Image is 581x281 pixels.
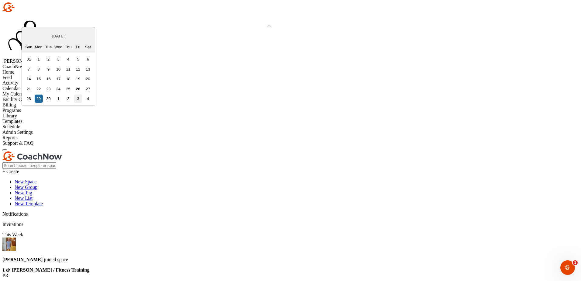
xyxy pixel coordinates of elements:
[25,65,33,73] div: Choose Sunday, September 7th, 2025
[74,75,82,83] div: Choose Friday, September 19th, 2025
[64,85,72,93] div: Choose Thursday, September 25th, 2025
[44,95,53,103] div: Choose Tuesday, September 30th, 2025
[64,43,72,51] div: Thu
[15,185,37,190] a: New Group
[2,273,579,278] div: PR
[2,119,579,124] div: Templates
[2,124,579,130] div: Schedule
[25,43,33,51] div: Sun
[64,55,72,63] div: Choose Thursday, September 4th, 2025
[54,55,62,63] div: Choose Wednesday, September 3rd, 2025
[25,75,33,83] div: Choose Sunday, September 14th, 2025
[84,85,92,93] div: Choose Saturday, September 27th, 2025
[2,102,579,108] div: Billing
[2,162,56,169] input: Search posts, people or spaces...
[22,34,95,38] p: [DATE]
[74,95,82,103] div: Choose Friday, October 3rd, 2025
[54,65,62,73] div: Choose Wednesday, September 10th, 2025
[2,64,579,69] div: CoachNow
[2,69,579,75] div: Home
[35,55,43,63] div: Choose Monday, September 1st, 2025
[24,54,93,103] div: month 2025-09
[35,85,43,93] div: Choose Monday, September 22nd, 2025
[2,80,579,86] div: Activity
[2,2,62,12] img: CoachNow
[25,55,33,63] div: Choose Sunday, August 31st, 2025
[54,95,62,103] div: Choose Wednesday, October 1st, 2025
[54,85,62,93] div: Choose Wednesday, September 24th, 2025
[25,95,33,103] div: Choose Sunday, September 28th, 2025
[44,55,53,63] div: Choose Tuesday, September 2nd, 2025
[560,260,575,275] iframe: Intercom live chat
[2,267,89,272] b: 1 d • [PERSON_NAME] / Fitness Training
[35,43,43,51] div: Mon
[74,55,82,63] div: Choose Friday, September 5th, 2025
[15,190,32,195] a: New Tag
[44,85,53,93] div: Choose Tuesday, September 23rd, 2025
[35,75,43,83] div: Choose Monday, September 15th, 2025
[2,232,23,237] label: This Week
[2,86,579,91] div: Calendar
[2,97,579,102] div: Facility Calendar
[84,55,92,63] div: Choose Saturday, September 6th, 2025
[2,91,579,97] div: My Calendar
[15,179,36,184] a: New Space
[2,211,579,217] p: Notifications
[74,43,82,51] div: Fri
[35,65,43,73] div: Choose Monday, September 8th, 2025
[2,151,62,161] img: CoachNow
[15,196,33,201] a: New List
[74,65,82,73] div: Choose Friday, September 12th, 2025
[2,135,579,140] div: Reports
[84,43,92,51] div: Sat
[2,13,46,57] img: square_c8b22097c993bcfd2b698d1eae06ee05.jpg
[74,85,82,93] div: Choose Friday, September 26th, 2025
[2,257,43,262] b: [PERSON_NAME]
[44,75,53,83] div: Choose Tuesday, September 16th, 2025
[2,169,579,174] div: + Create
[573,260,578,265] span: 1
[2,75,579,80] div: Feed
[2,140,579,146] div: Support & FAQ
[25,85,33,93] div: Choose Sunday, September 21st, 2025
[2,238,16,251] img: user avatar
[2,58,579,64] div: [PERSON_NAME]
[35,95,43,103] div: Choose Monday, September 29th, 2025
[54,75,62,83] div: Choose Wednesday, September 17th, 2025
[2,257,68,262] span: joined space
[2,108,579,113] div: Programs
[84,65,92,73] div: Choose Saturday, September 13th, 2025
[84,75,92,83] div: Choose Saturday, September 20th, 2025
[2,222,579,227] p: Invitations
[2,130,579,135] div: Admin Settings
[84,95,92,103] div: Choose Saturday, October 4th, 2025
[44,65,53,73] div: Choose Tuesday, September 9th, 2025
[64,75,72,83] div: Choose Thursday, September 18th, 2025
[54,43,62,51] div: Wed
[64,95,72,103] div: Choose Thursday, October 2nd, 2025
[44,43,53,51] div: Tue
[2,113,579,119] div: Library
[15,201,43,206] a: New Template
[64,65,72,73] div: Choose Thursday, September 11th, 2025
